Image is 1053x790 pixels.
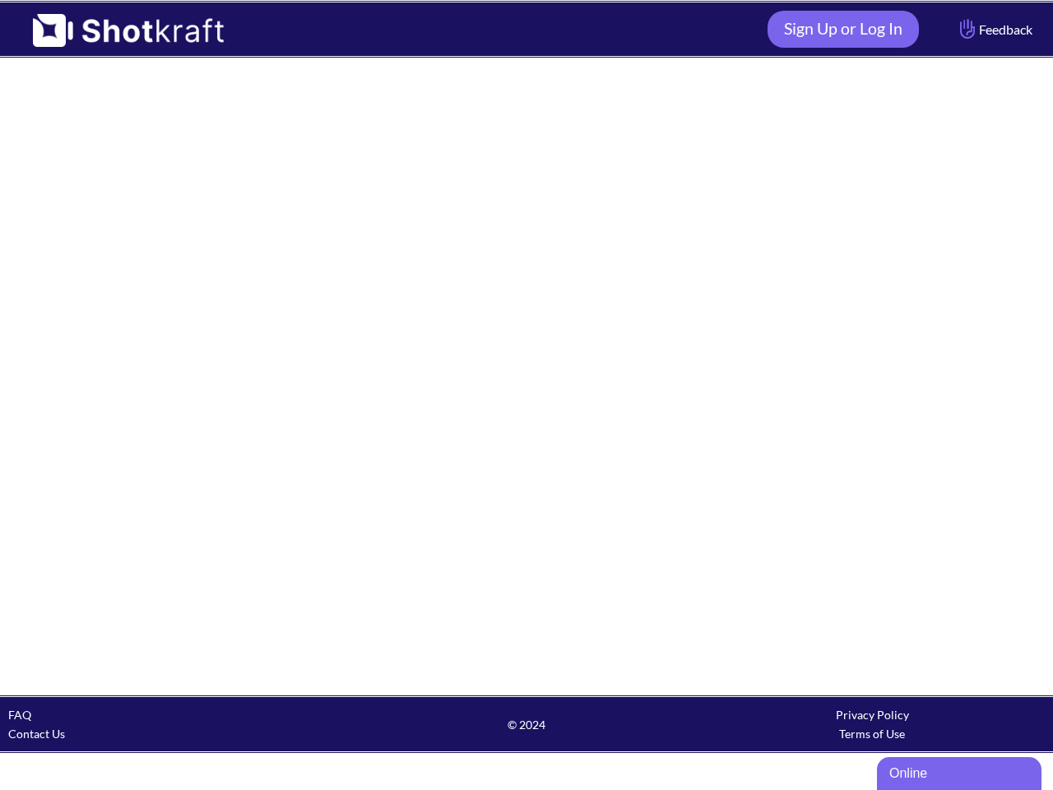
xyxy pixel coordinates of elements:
div: Privacy Policy [699,705,1045,724]
div: Terms of Use [699,724,1045,743]
a: Sign Up or Log In [768,11,919,48]
a: FAQ [8,708,31,722]
span: © 2024 [354,715,699,734]
iframe: chat widget [877,754,1045,790]
img: Hand Icon [956,15,979,43]
span: Feedback [956,20,1032,39]
a: Contact Us [8,727,65,741]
